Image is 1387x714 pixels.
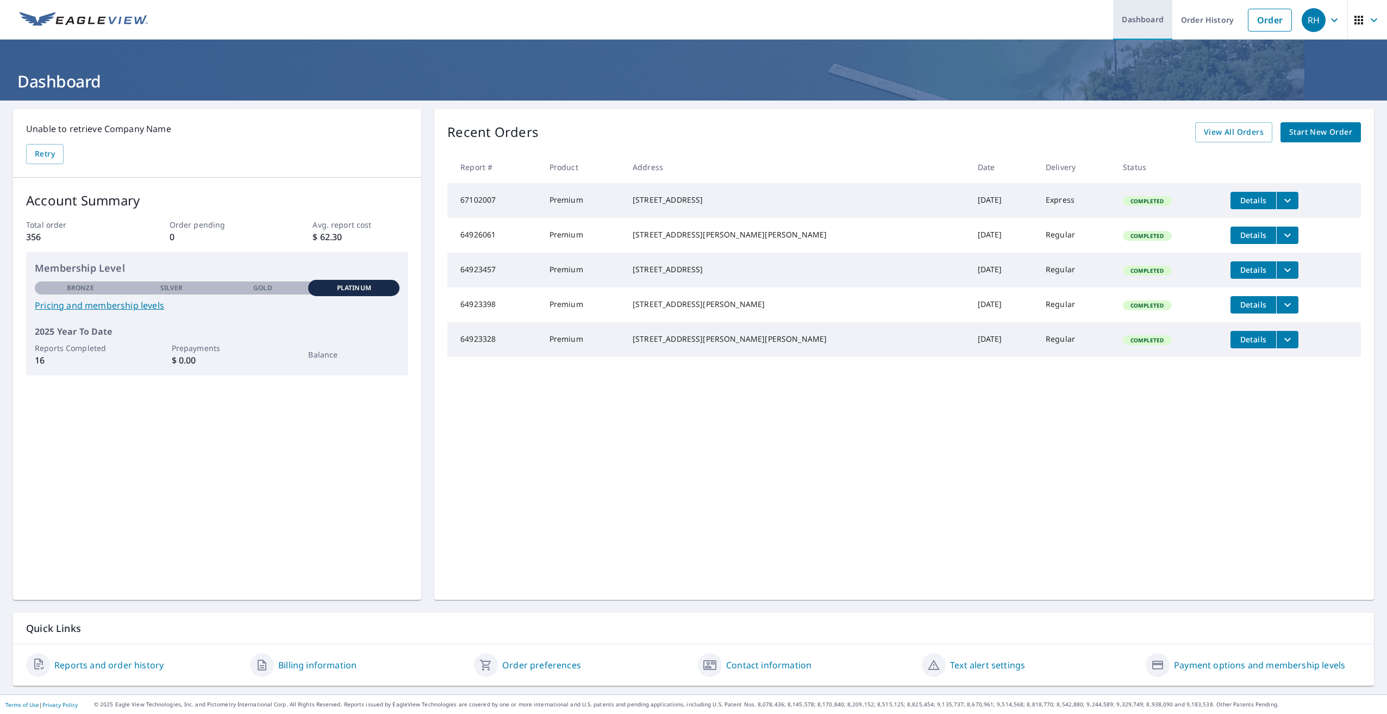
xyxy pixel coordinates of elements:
[624,151,969,183] th: Address
[42,701,78,709] a: Privacy Policy
[1037,287,1114,322] td: Regular
[541,218,624,253] td: Premium
[447,151,541,183] th: Report #
[447,322,541,357] td: 64923328
[337,283,371,293] p: Platinum
[633,334,960,345] div: [STREET_ADDRESS][PERSON_NAME][PERSON_NAME]
[969,183,1037,218] td: [DATE]
[1276,261,1298,279] button: filesDropdownBtn-64923457
[541,287,624,322] td: Premium
[541,322,624,357] td: Premium
[1037,183,1114,218] td: Express
[447,287,541,322] td: 64923398
[1230,227,1276,244] button: detailsBtn-64926061
[1174,659,1345,672] a: Payment options and membership levels
[633,229,960,240] div: [STREET_ADDRESS][PERSON_NAME][PERSON_NAME]
[278,659,357,672] a: Billing information
[1280,122,1361,142] a: Start New Order
[5,701,39,709] a: Terms of Use
[541,151,624,183] th: Product
[26,622,1361,635] p: Quick Links
[447,253,541,287] td: 64923457
[26,122,408,135] p: Unable to retrieve Company Name
[1124,197,1170,205] span: Completed
[20,12,148,28] img: EV Logo
[35,342,126,354] p: Reports Completed
[313,219,408,230] p: Avg. report cost
[35,261,399,275] p: Membership Level
[1237,265,1270,275] span: Details
[94,700,1382,709] p: © 2025 Eagle View Technologies, Inc. and Pictometry International Corp. All Rights Reserved. Repo...
[35,325,399,338] p: 2025 Year To Date
[447,218,541,253] td: 64926061
[969,151,1037,183] th: Date
[1230,331,1276,348] button: detailsBtn-64923328
[1230,296,1276,314] button: detailsBtn-64923398
[1237,299,1270,310] span: Details
[54,659,164,672] a: Reports and order history
[26,191,408,210] p: Account Summary
[26,219,122,230] p: Total order
[313,230,408,243] p: $ 62.30
[1237,195,1270,205] span: Details
[502,659,581,672] a: Order preferences
[969,253,1037,287] td: [DATE]
[35,147,55,161] span: Retry
[541,183,624,218] td: Premium
[1037,218,1114,253] td: Regular
[633,299,960,310] div: [STREET_ADDRESS][PERSON_NAME]
[170,219,265,230] p: Order pending
[1289,126,1352,139] span: Start New Order
[35,354,126,367] p: 16
[172,354,263,367] p: $ 0.00
[633,195,960,205] div: [STREET_ADDRESS]
[26,144,64,164] button: Retry
[308,349,399,360] p: Balance
[726,659,811,672] a: Contact information
[253,283,272,293] p: Gold
[541,253,624,287] td: Premium
[969,218,1037,253] td: [DATE]
[172,342,263,354] p: Prepayments
[13,70,1374,92] h1: Dashboard
[67,283,94,293] p: Bronze
[1276,192,1298,209] button: filesDropdownBtn-67102007
[1230,192,1276,209] button: detailsBtn-67102007
[633,264,960,275] div: [STREET_ADDRESS]
[170,230,265,243] p: 0
[160,283,183,293] p: Silver
[26,230,122,243] p: 356
[35,299,399,312] a: Pricing and membership levels
[1276,296,1298,314] button: filesDropdownBtn-64923398
[1037,151,1114,183] th: Delivery
[1114,151,1222,183] th: Status
[969,322,1037,357] td: [DATE]
[1230,261,1276,279] button: detailsBtn-64923457
[1237,334,1270,345] span: Details
[1124,302,1170,309] span: Completed
[447,183,541,218] td: 67102007
[969,287,1037,322] td: [DATE]
[1124,232,1170,240] span: Completed
[1276,227,1298,244] button: filesDropdownBtn-64926061
[1204,126,1264,139] span: View All Orders
[1037,253,1114,287] td: Regular
[1124,336,1170,344] span: Completed
[1276,331,1298,348] button: filesDropdownBtn-64923328
[1302,8,1326,32] div: RH
[1037,322,1114,357] td: Regular
[1195,122,1272,142] a: View All Orders
[447,122,539,142] p: Recent Orders
[1237,230,1270,240] span: Details
[5,702,78,708] p: |
[1248,9,1292,32] a: Order
[1124,267,1170,274] span: Completed
[950,659,1025,672] a: Text alert settings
